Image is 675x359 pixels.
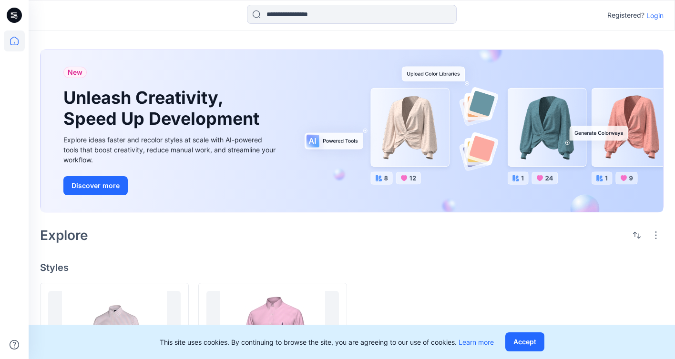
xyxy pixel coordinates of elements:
a: Discover more [63,176,278,195]
a: Learn more [459,338,494,346]
span: New [68,67,82,78]
h2: Explore [40,228,88,243]
div: Explore ideas faster and recolor styles at scale with AI-powered tools that boost creativity, red... [63,135,278,165]
p: Registered? [607,10,644,21]
p: This site uses cookies. By continuing to browse the site, you are agreeing to our use of cookies. [160,337,494,347]
h1: Unleash Creativity, Speed Up Development [63,88,264,129]
button: Accept [505,332,544,351]
p: Login [646,10,664,20]
button: Discover more [63,176,128,195]
h4: Styles [40,262,664,273]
